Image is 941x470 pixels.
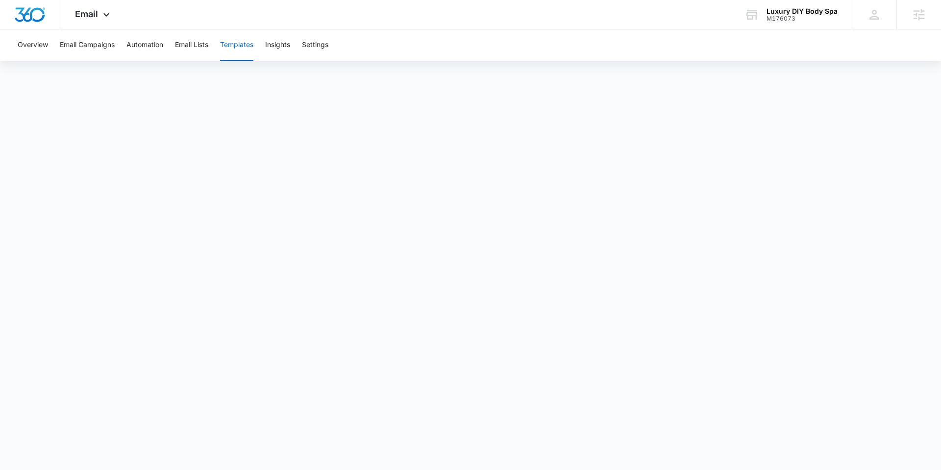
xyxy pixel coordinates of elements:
div: account id [767,15,838,22]
button: Automation [126,29,163,61]
button: Overview [18,29,48,61]
button: Email Lists [175,29,208,61]
button: Templates [220,29,253,61]
button: Settings [302,29,328,61]
div: account name [767,7,838,15]
span: Email [75,9,98,19]
button: Insights [265,29,290,61]
button: Email Campaigns [60,29,115,61]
